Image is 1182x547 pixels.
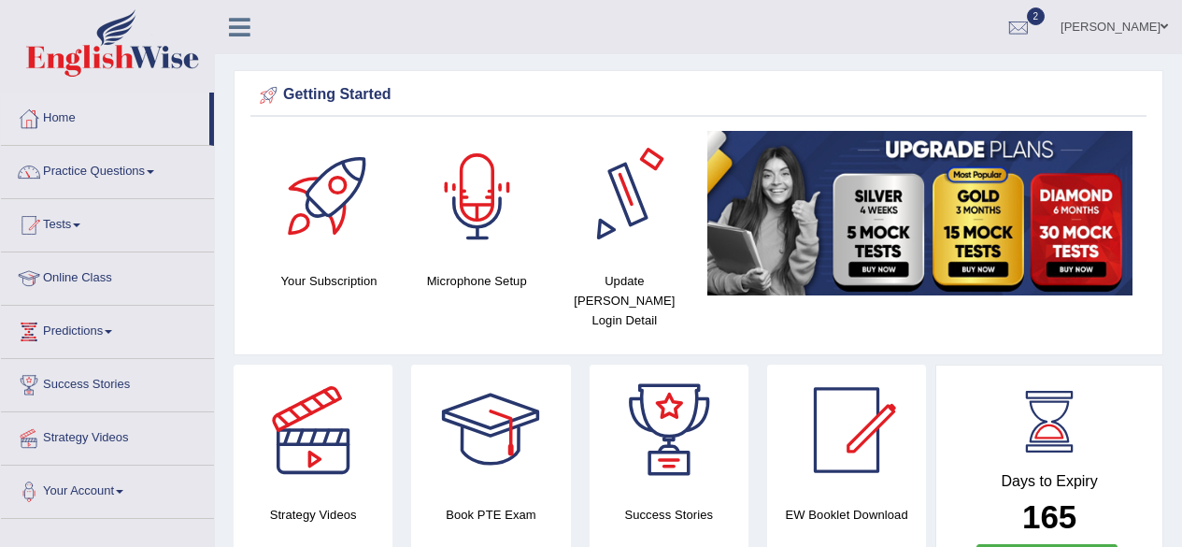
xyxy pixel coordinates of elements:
div: Getting Started [255,81,1142,109]
a: Success Stories [1,359,214,406]
img: small5.jpg [707,131,1132,295]
a: Predictions [1,306,214,353]
h4: Success Stories [590,505,748,525]
b: 165 [1022,498,1076,535]
h4: Microphone Setup [412,271,541,291]
span: 2 [1027,7,1046,25]
a: Strategy Videos [1,412,214,459]
h4: EW Booklet Download [767,505,926,525]
h4: Book PTE Exam [411,505,570,525]
a: Your Account [1,466,214,512]
a: Practice Questions [1,146,214,193]
h4: Days to Expiry [957,473,1142,490]
a: Online Class [1,252,214,299]
a: Tests [1,199,214,246]
a: Home [1,93,209,139]
h4: Your Subscription [264,271,393,291]
h4: Strategy Videos [234,505,392,525]
h4: Update [PERSON_NAME] Login Detail [560,271,689,330]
